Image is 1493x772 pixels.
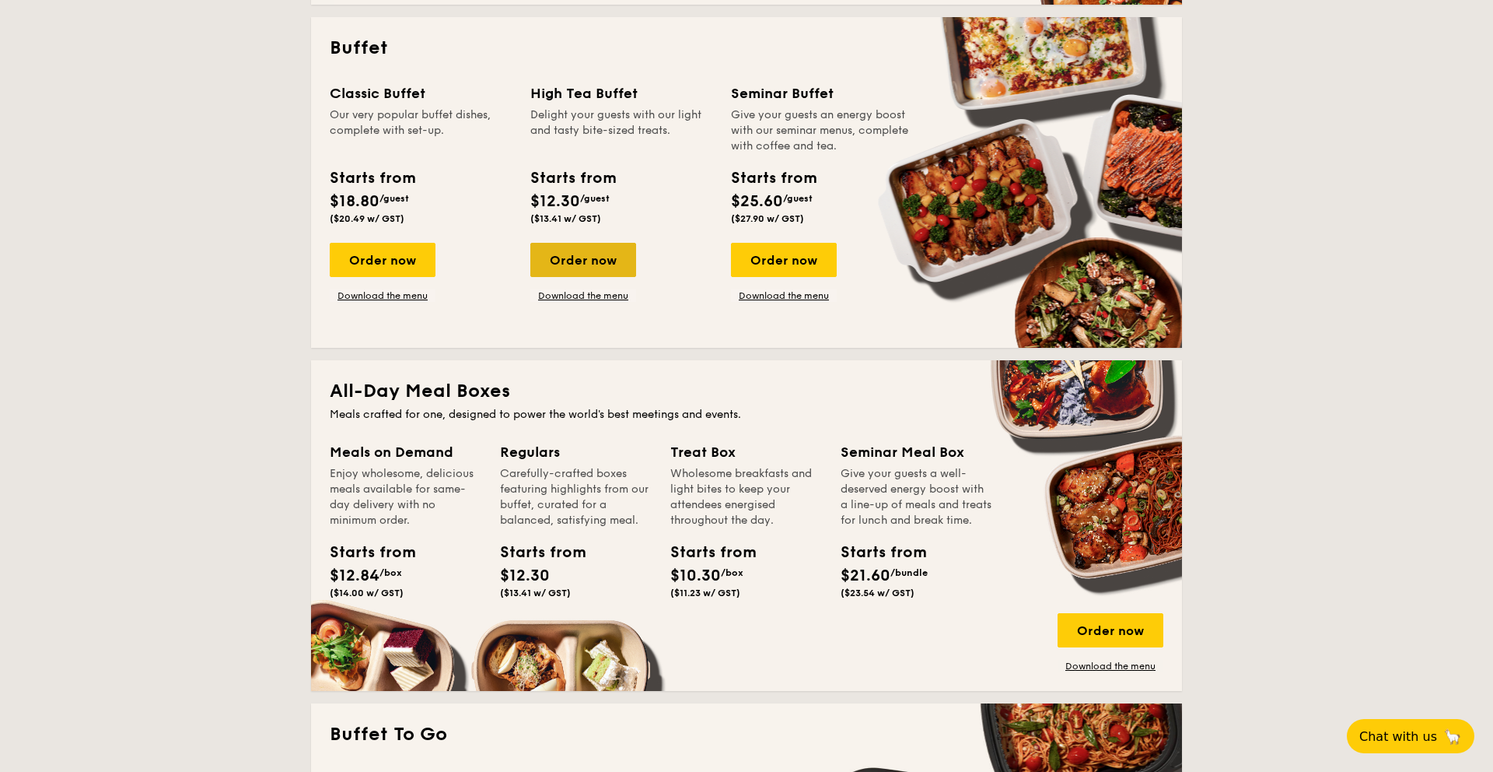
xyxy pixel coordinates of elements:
[670,441,822,463] div: Treat Box
[731,243,837,277] div: Order now
[330,167,414,190] div: Starts from
[670,541,740,564] div: Starts from
[330,407,1163,423] div: Meals crafted for one, designed to power the world's best meetings and events.
[530,192,580,211] span: $12.30
[330,107,512,154] div: Our very popular buffet dishes, complete with set-up.
[330,441,481,463] div: Meals on Demand
[731,213,804,224] span: ($27.90 w/ GST)
[783,193,813,204] span: /guest
[890,567,928,578] span: /bundle
[841,541,911,564] div: Starts from
[530,213,601,224] span: ($13.41 w/ GST)
[530,107,712,154] div: Delight your guests with our light and tasty bite-sized treats.
[841,567,890,585] span: $21.60
[530,289,636,302] a: Download the menu
[1359,729,1437,744] span: Chat with us
[670,588,740,598] span: ($11.23 w/ GST)
[330,213,404,224] span: ($20.49 w/ GST)
[530,243,636,277] div: Order now
[500,441,652,463] div: Regulars
[379,567,402,578] span: /box
[841,441,992,463] div: Seminar Meal Box
[330,722,1163,747] h2: Buffet To Go
[841,588,914,598] span: ($23.54 w/ GST)
[731,192,783,211] span: $25.60
[330,466,481,528] div: Enjoy wholesome, delicious meals available for same-day delivery with no minimum order.
[500,588,571,598] span: ($13.41 w/ GST)
[731,289,837,302] a: Download the menu
[731,82,913,104] div: Seminar Buffet
[330,567,379,585] span: $12.84
[731,167,816,190] div: Starts from
[330,82,512,104] div: Classic Buffet
[330,541,400,564] div: Starts from
[330,588,404,598] span: ($14.00 w/ GST)
[731,107,913,154] div: Give your guests an energy boost with our seminar menus, complete with coffee and tea.
[670,567,721,585] span: $10.30
[379,193,409,204] span: /guest
[1058,660,1163,672] a: Download the menu
[330,243,435,277] div: Order now
[670,466,822,528] div: Wholesome breakfasts and light bites to keep your attendees energised throughout the day.
[500,567,550,585] span: $12.30
[530,167,615,190] div: Starts from
[1443,728,1462,746] span: 🦙
[500,541,570,564] div: Starts from
[330,36,1163,61] h2: Buffet
[1058,613,1163,647] div: Order now
[500,466,652,528] div: Carefully-crafted boxes featuring highlights from our buffet, curated for a balanced, satisfying ...
[841,466,992,528] div: Give your guests a well-deserved energy boost with a line-up of meals and treats for lunch and br...
[721,567,743,578] span: /box
[580,193,610,204] span: /guest
[330,379,1163,404] h2: All-Day Meal Boxes
[1347,719,1474,753] button: Chat with us🦙
[530,82,712,104] div: High Tea Buffet
[330,192,379,211] span: $18.80
[330,289,435,302] a: Download the menu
